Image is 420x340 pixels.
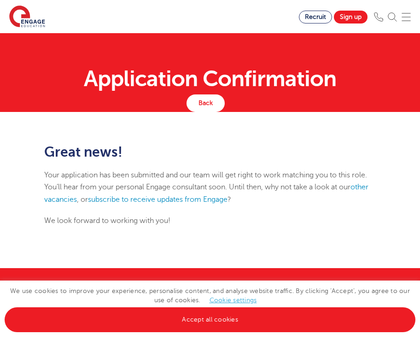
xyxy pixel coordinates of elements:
p: Your application has been submitted and our team will get right to work matching you to this role... [44,169,376,205]
img: Mobile Menu [402,12,411,22]
a: Cookie settings [210,297,257,304]
h1: Application Confirmation [44,68,376,90]
img: Engage Education [9,6,45,29]
a: Recruit [299,11,332,23]
a: other vacancies [44,183,368,203]
p: We look forward to working with you! [44,215,376,227]
img: Phone [374,12,383,22]
img: Search [388,12,397,22]
span: We use cookies to improve your experience, personalise content, and analyse website traffic. By c... [5,287,415,323]
a: Back [187,94,225,112]
a: Sign up [334,11,367,23]
h2: Great news! [44,144,376,160]
span: Recruit [305,13,326,20]
a: Accept all cookies [5,307,415,332]
a: subscribe to receive updates from Engage [88,195,227,204]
